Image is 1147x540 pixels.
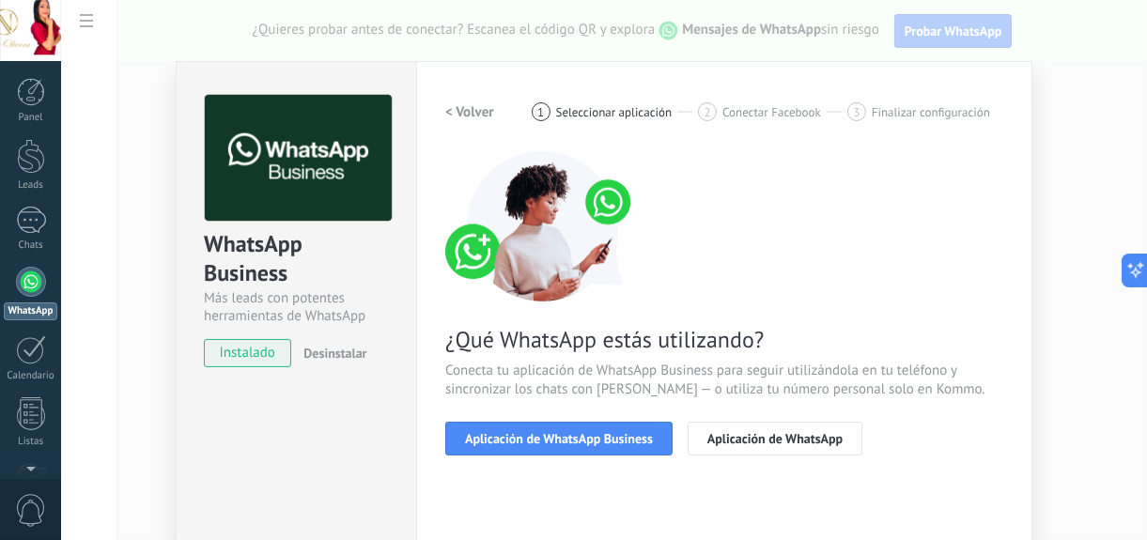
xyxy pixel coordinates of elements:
span: Seleccionar aplicación [556,105,673,119]
span: Finalizar configuración [872,105,990,119]
div: WhatsApp Business [204,229,389,289]
img: logo_main.png [205,95,392,222]
h2: < Volver [445,103,494,121]
button: Desinstalar [296,339,366,367]
div: Chats [4,239,58,252]
button: Aplicación de WhatsApp [688,422,862,455]
span: Aplicación de WhatsApp [707,432,843,445]
img: connect number [445,151,643,301]
span: 1 [537,104,544,120]
button: < Volver [445,95,494,129]
span: Conectar Facebook [722,105,821,119]
span: ¿Qué WhatsApp estás utilizando? [445,325,1003,354]
span: Desinstalar [303,345,366,362]
div: Leads [4,179,58,192]
div: Más leads con potentes herramientas de WhatsApp [204,289,389,325]
button: Aplicación de WhatsApp Business [445,422,673,455]
span: Aplicación de WhatsApp Business [465,432,653,445]
span: instalado [205,339,290,367]
div: Listas [4,436,58,448]
div: Calendario [4,370,58,382]
div: WhatsApp [4,302,57,320]
span: 3 [853,104,860,120]
div: Panel [4,112,58,124]
span: Conecta tu aplicación de WhatsApp Business para seguir utilizándola en tu teléfono y sincronizar ... [445,362,1003,399]
span: 2 [705,104,711,120]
